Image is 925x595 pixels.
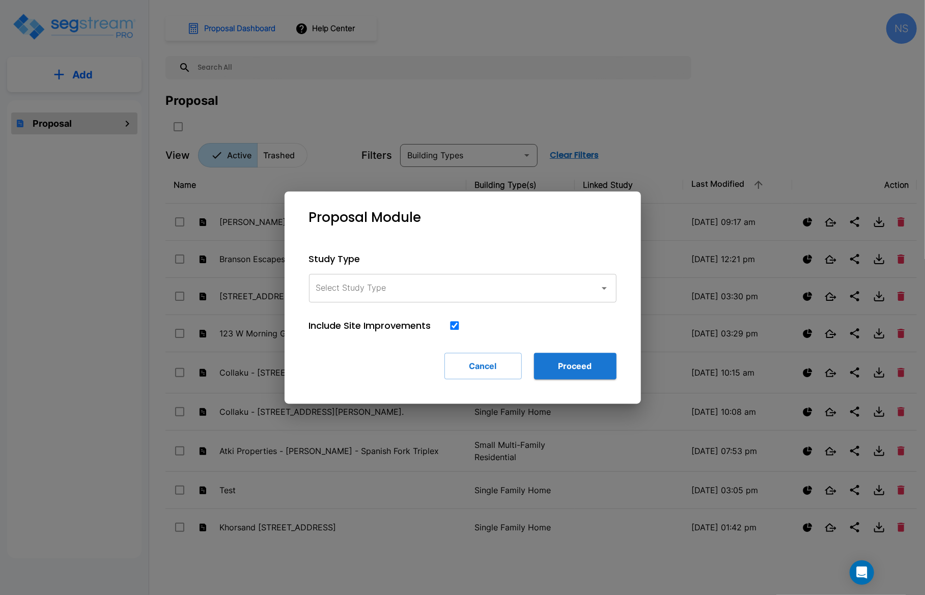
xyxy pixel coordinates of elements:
[534,353,616,379] button: Proceed
[309,252,616,266] p: Study Type
[309,319,431,332] p: Include Site Improvements
[309,208,422,228] p: Proposal Module
[850,560,874,585] div: Open Intercom Messenger
[444,353,522,379] button: Cancel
